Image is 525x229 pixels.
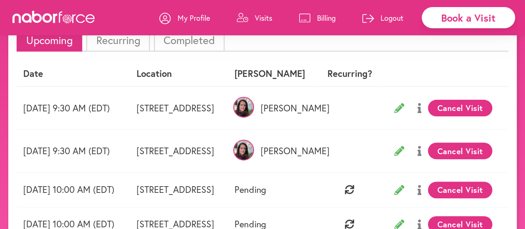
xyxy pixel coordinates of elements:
[317,13,336,23] p: Billing
[428,143,492,159] button: Cancel Visit
[130,172,228,207] td: [STREET_ADDRESS]
[381,13,403,23] p: Logout
[234,145,311,156] p: [PERSON_NAME]
[130,130,228,172] td: [STREET_ADDRESS]
[428,100,492,116] button: Cancel Visit
[159,5,210,30] a: My Profile
[233,140,254,160] img: 4cWaKVb6SGGPiMcssHrA
[422,7,515,28] div: Book a Visit
[130,62,228,86] th: Location
[17,172,130,207] td: [DATE] 10:00 AM (EDT)
[255,13,272,23] p: Visits
[17,62,130,86] th: Date
[154,29,225,52] li: Completed
[233,97,254,118] img: 4cWaKVb6SGGPiMcssHrA
[228,62,318,86] th: [PERSON_NAME]
[318,62,381,86] th: Recurring?
[234,103,311,113] p: [PERSON_NAME]
[228,172,318,207] td: Pending
[362,5,403,30] a: Logout
[130,86,228,130] td: [STREET_ADDRESS]
[86,29,149,52] li: Recurring
[17,29,82,52] li: Upcoming
[17,86,130,130] td: [DATE] 9:30 AM (EDT)
[17,130,130,172] td: [DATE] 9:30 AM (EDT)
[299,5,336,30] a: Billing
[237,5,272,30] a: Visits
[178,13,210,23] p: My Profile
[428,182,492,198] button: Cancel Visit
